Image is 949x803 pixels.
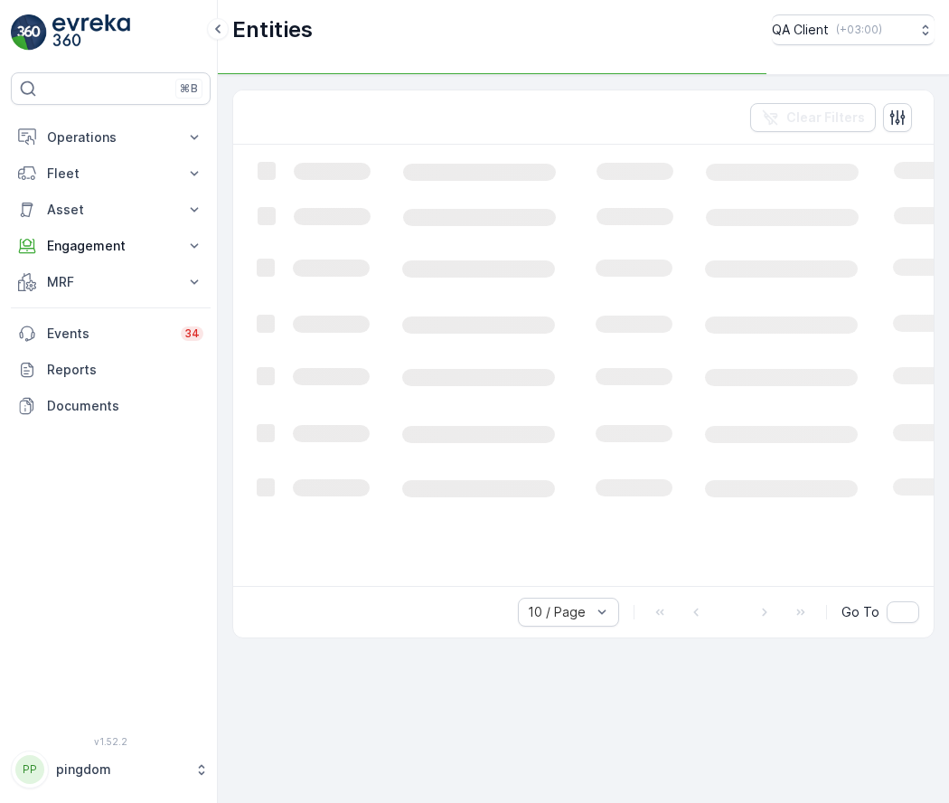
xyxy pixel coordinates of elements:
[836,23,882,37] p: ( +03:00 )
[47,397,203,415] p: Documents
[47,273,174,291] p: MRF
[11,14,47,51] img: logo
[11,119,211,156] button: Operations
[841,603,879,621] span: Go To
[47,201,174,219] p: Asset
[52,14,130,51] img: logo_light-DOdMpM7g.png
[786,109,865,127] p: Clear Filters
[11,736,211,747] span: v 1.52.2
[11,352,211,388] a: Reports
[11,228,211,264] button: Engagement
[11,192,211,228] button: Asset
[56,760,185,779] p: pingdom
[11,316,211,352] a: Events34
[772,21,829,39] p: QA Client
[180,81,198,96] p: ⌘B
[15,755,44,784] div: PP
[184,326,200,341] p: 34
[47,237,174,255] p: Engagement
[750,103,876,132] button: Clear Filters
[772,14,935,45] button: QA Client(+03:00)
[11,751,211,789] button: PPpingdom
[11,264,211,300] button: MRF
[232,15,313,44] p: Entities
[47,361,203,379] p: Reports
[47,325,170,343] p: Events
[47,165,174,183] p: Fleet
[11,388,211,424] a: Documents
[11,156,211,192] button: Fleet
[47,128,174,146] p: Operations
